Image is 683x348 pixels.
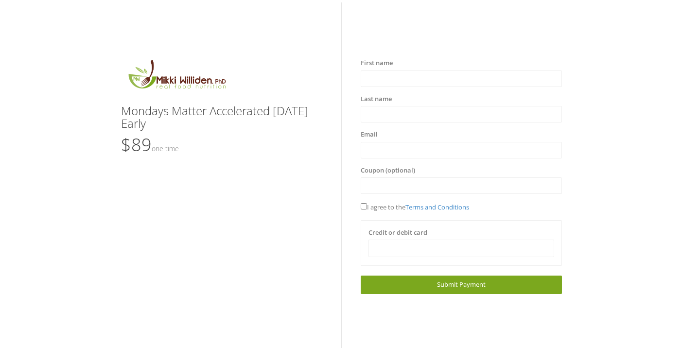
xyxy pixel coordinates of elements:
h3: Mondays Matter Accelerated [DATE] Early [121,104,322,130]
label: Last name [361,94,392,104]
img: MikkiLogoMain.png [121,58,232,95]
label: First name [361,58,393,68]
label: Email [361,130,378,139]
span: $89 [121,133,179,157]
iframe: Secure payment input frame [375,244,547,252]
span: Submit Payment [437,280,486,289]
label: Credit or debit card [368,228,427,238]
a: Submit Payment [361,276,561,294]
span: I agree to the [361,203,469,211]
label: Coupon (optional) [361,166,415,175]
a: Terms and Conditions [405,203,469,211]
small: One time [152,144,179,153]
